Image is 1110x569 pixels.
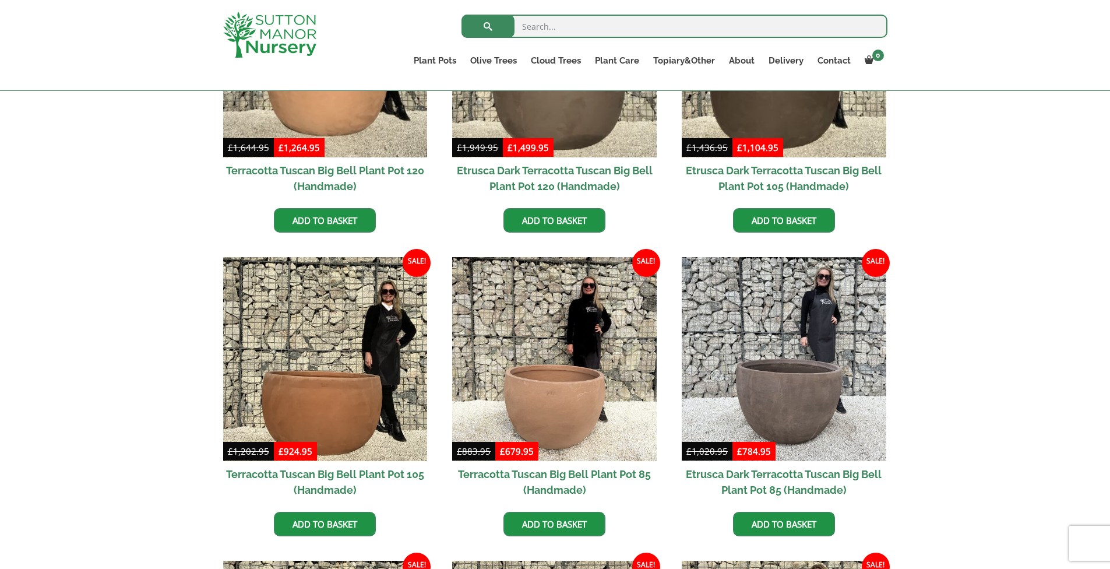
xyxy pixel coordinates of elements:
[682,461,886,503] h2: Etrusca Dark Terracotta Tuscan Big Bell Plant Pot 85 (Handmade)
[508,142,513,153] span: £
[524,52,588,69] a: Cloud Trees
[457,142,498,153] bdi: 1,949.95
[452,257,657,462] img: Terracotta Tuscan Big Bell Plant Pot 85 (Handmade)
[457,445,491,457] bdi: 883.95
[457,445,462,457] span: £
[682,257,886,504] a: Sale! Etrusca Dark Terracotta Tuscan Big Bell Plant Pot 85 (Handmade)
[682,157,886,199] h2: Etrusca Dark Terracotta Tuscan Big Bell Plant Pot 105 (Handmade)
[722,52,762,69] a: About
[223,257,428,504] a: Sale! Terracotta Tuscan Big Bell Plant Pot 105 (Handmade)
[274,512,376,536] a: Add to basket: “Terracotta Tuscan Big Bell Plant Pot 105 (Handmade)”
[279,142,320,153] bdi: 1,264.95
[686,445,692,457] span: £
[733,512,835,536] a: Add to basket: “Etrusca Dark Terracotta Tuscan Big Bell Plant Pot 85 (Handmade)”
[223,257,428,462] img: Terracotta Tuscan Big Bell Plant Pot 105 (Handmade)
[737,142,778,153] bdi: 1,104.95
[862,249,890,277] span: Sale!
[737,142,742,153] span: £
[279,142,284,153] span: £
[452,257,657,504] a: Sale! Terracotta Tuscan Big Bell Plant Pot 85 (Handmade)
[646,52,722,69] a: Topiary&Other
[686,142,728,153] bdi: 1,436.95
[223,157,428,199] h2: Terracotta Tuscan Big Bell Plant Pot 120 (Handmade)
[588,52,646,69] a: Plant Care
[737,445,742,457] span: £
[274,208,376,233] a: Add to basket: “Terracotta Tuscan Big Bell Plant Pot 120 (Handmade)”
[632,249,660,277] span: Sale!
[872,50,884,61] span: 0
[223,461,428,503] h2: Terracotta Tuscan Big Bell Plant Pot 105 (Handmade)
[686,445,728,457] bdi: 1,020.95
[223,12,316,58] img: logo
[686,142,692,153] span: £
[858,52,887,69] a: 0
[279,445,284,457] span: £
[503,512,605,536] a: Add to basket: “Terracotta Tuscan Big Bell Plant Pot 85 (Handmade)”
[500,445,534,457] bdi: 679.95
[452,157,657,199] h2: Etrusca Dark Terracotta Tuscan Big Bell Plant Pot 120 (Handmade)
[457,142,462,153] span: £
[279,445,312,457] bdi: 924.95
[762,52,811,69] a: Delivery
[508,142,549,153] bdi: 1,499.95
[733,208,835,233] a: Add to basket: “Etrusca Dark Terracotta Tuscan Big Bell Plant Pot 105 (Handmade)”
[228,445,269,457] bdi: 1,202.95
[682,257,886,462] img: Etrusca Dark Terracotta Tuscan Big Bell Plant Pot 85 (Handmade)
[463,52,524,69] a: Olive Trees
[407,52,463,69] a: Plant Pots
[500,445,505,457] span: £
[228,445,233,457] span: £
[228,142,233,153] span: £
[811,52,858,69] a: Contact
[403,249,431,277] span: Sale!
[228,142,269,153] bdi: 1,644.95
[737,445,771,457] bdi: 784.95
[503,208,605,233] a: Add to basket: “Etrusca Dark Terracotta Tuscan Big Bell Plant Pot 120 (Handmade)”
[452,461,657,503] h2: Terracotta Tuscan Big Bell Plant Pot 85 (Handmade)
[461,15,887,38] input: Search...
